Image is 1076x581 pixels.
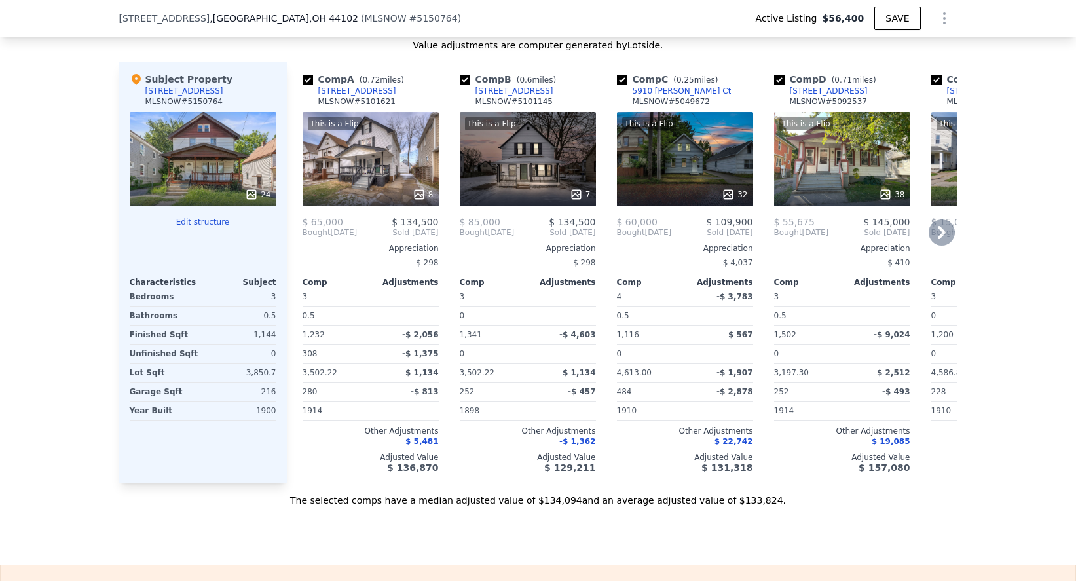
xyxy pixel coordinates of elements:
[826,75,881,84] span: ( miles)
[863,217,910,227] span: $ 145,000
[130,217,276,227] button: Edit structure
[206,326,276,344] div: 1,144
[701,462,752,473] span: $ 131,318
[387,462,438,473] span: $ 136,870
[774,73,881,86] div: Comp D
[874,330,910,339] span: -$ 9,024
[617,402,682,420] div: 1910
[774,307,840,325] div: 0.5
[931,73,1037,86] div: Comp E
[931,349,937,358] span: 0
[354,75,409,84] span: ( miles)
[617,86,732,96] a: 5910 [PERSON_NAME] Ct
[688,345,753,363] div: -
[722,188,747,201] div: 32
[460,73,562,86] div: Comp B
[363,75,380,84] span: 0.72
[303,402,368,420] div: 1914
[842,277,910,288] div: Adjustments
[931,307,997,325] div: 0
[460,307,525,325] div: 0
[203,277,276,288] div: Subject
[774,402,840,420] div: 1914
[617,243,753,253] div: Appreciation
[130,73,232,86] div: Subject Property
[617,217,658,227] span: $ 60,000
[303,277,371,288] div: Comp
[206,383,276,401] div: 216
[303,307,368,325] div: 0.5
[361,12,461,25] div: ( )
[622,117,676,130] div: This is a Flip
[119,39,957,52] div: Value adjustments are computer generated by Lotside .
[834,75,852,84] span: 0.71
[716,292,752,301] span: -$ 3,783
[617,387,632,396] span: 484
[774,277,842,288] div: Comp
[206,364,276,382] div: 3,850.7
[937,117,990,130] div: This is a Flip
[309,13,358,24] span: , OH 44102
[774,227,802,238] span: Bought
[617,368,652,377] span: 4,613.00
[790,86,868,96] div: [STREET_ADDRESS]
[822,12,864,25] span: $56,400
[617,426,753,436] div: Other Adjustments
[716,368,752,377] span: -$ 1,907
[416,258,438,267] span: $ 298
[723,258,753,267] span: $ 4,037
[872,437,910,446] span: $ 19,085
[460,277,528,288] div: Comp
[947,86,1025,96] div: [STREET_ADDRESS]
[373,307,439,325] div: -
[318,96,396,107] div: MLSNOW # 5101621
[303,73,409,86] div: Comp A
[405,437,438,446] span: $ 5,481
[392,217,438,227] span: $ 134,500
[357,227,438,238] span: Sold [DATE]
[774,368,809,377] span: 3,197.30
[460,402,525,420] div: 1898
[475,86,553,96] div: [STREET_ADDRESS]
[303,387,318,396] span: 280
[411,387,439,396] span: -$ 813
[460,292,465,301] span: 3
[303,86,396,96] a: [STREET_ADDRESS]
[617,227,672,238] div: [DATE]
[460,86,553,96] a: [STREET_ADDRESS]
[530,402,596,420] div: -
[877,368,910,377] span: $ 2,512
[130,307,200,325] div: Bathrooms
[530,288,596,306] div: -
[774,243,910,253] div: Appreciation
[303,292,308,301] span: 3
[130,383,200,401] div: Garage Sqft
[617,73,724,86] div: Comp C
[774,227,829,238] div: [DATE]
[874,7,920,30] button: SAVE
[845,345,910,363] div: -
[460,243,596,253] div: Appreciation
[714,437,753,446] span: $ 22,742
[145,96,223,107] div: MLSNOW # 5150764
[774,349,779,358] span: 0
[774,426,910,436] div: Other Adjustments
[633,86,732,96] div: 5910 [PERSON_NAME] Ct
[206,345,276,363] div: 0
[303,368,337,377] span: 3,502.22
[460,217,500,227] span: $ 85,000
[947,96,1024,107] div: MLSNOW # 5078711
[671,227,752,238] span: Sold [DATE]
[530,307,596,325] div: -
[887,258,910,267] span: $ 410
[206,307,276,325] div: 0.5
[303,349,318,358] span: 308
[303,217,343,227] span: $ 65,000
[617,227,645,238] span: Bought
[119,12,210,25] span: [STREET_ADDRESS]
[617,452,753,462] div: Adjusted Value
[130,288,200,306] div: Bedrooms
[460,349,465,358] span: 0
[460,330,482,339] span: 1,341
[563,368,595,377] span: $ 1,134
